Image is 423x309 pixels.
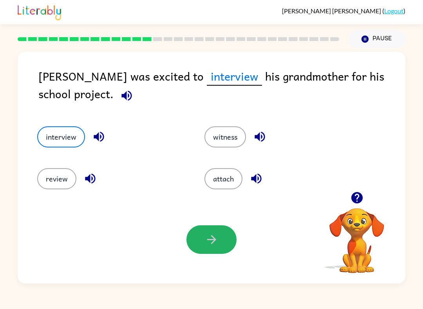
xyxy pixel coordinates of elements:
[318,196,396,274] video: Your browser must support playing .mp4 files to use Literably. Please try using another browser.
[204,126,246,147] button: witness
[207,67,262,86] span: interview
[282,7,382,14] span: [PERSON_NAME] [PERSON_NAME]
[204,168,242,189] button: attach
[38,67,405,111] div: [PERSON_NAME] was excited to his grandmother for his school project.
[282,7,405,14] div: ( )
[349,30,405,48] button: Pause
[384,7,403,14] a: Logout
[37,168,76,189] button: review
[18,3,61,20] img: Literably
[37,126,85,147] button: interview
